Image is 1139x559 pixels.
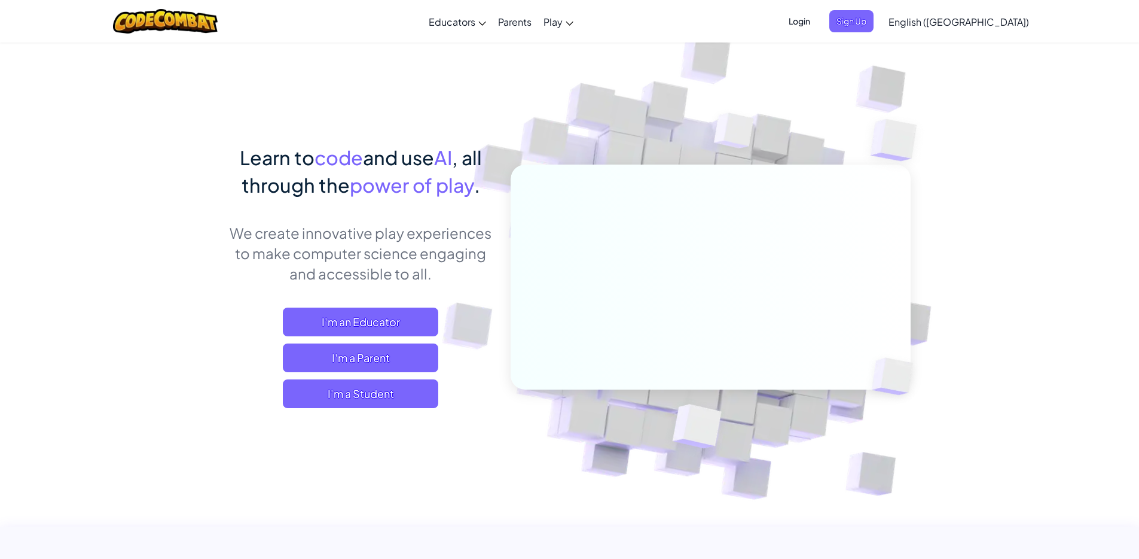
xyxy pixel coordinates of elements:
[829,10,874,32] button: Sign Up
[492,5,538,38] a: Parents
[429,16,475,28] span: Educators
[229,223,493,284] p: We create innovative play experiences to make computer science engaging and accessible to all.
[847,90,950,191] img: Overlap cubes
[434,145,452,169] span: AI
[691,89,777,178] img: Overlap cubes
[423,5,492,38] a: Educators
[113,9,218,34] img: CodeCombat logo
[350,173,474,197] span: power of play
[543,16,563,28] span: Play
[283,379,438,408] button: I'm a Student
[283,308,438,336] a: I'm an Educator
[363,145,434,169] span: and use
[314,145,363,169] span: code
[643,379,750,478] img: Overlap cubes
[538,5,579,38] a: Play
[283,344,438,372] a: I'm a Parent
[474,173,480,197] span: .
[781,10,817,32] button: Login
[851,333,941,420] img: Overlap cubes
[240,145,314,169] span: Learn to
[883,5,1035,38] a: English ([GEOGRAPHIC_DATA])
[888,16,1029,28] span: English ([GEOGRAPHIC_DATA])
